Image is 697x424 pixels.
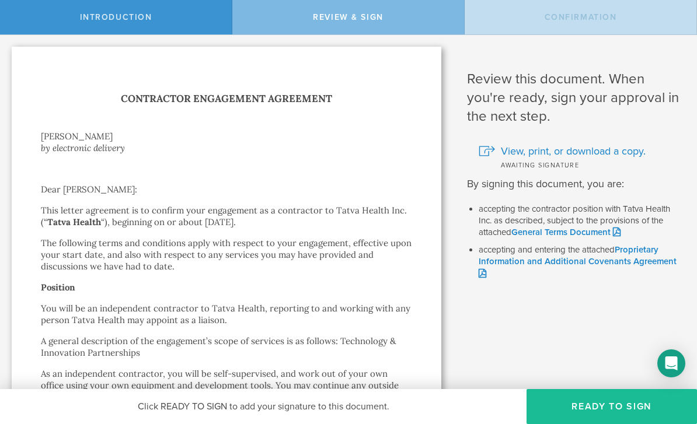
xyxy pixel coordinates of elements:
p: By signing this document, you are: [467,176,679,192]
span: View, print, or download a copy. [501,143,646,159]
strong: Position [41,282,75,293]
p: This letter agreement is to confirm your engagement as a contractor to Tatva Health Inc. (“ “), b... [41,205,412,228]
h1: Contractor Engagement Agreement [41,90,412,107]
p: As an independent contractor, you will be self-supervised, and work out of your own office using ... [41,368,412,415]
p: You will be an independent contractor to Tatva Health, reporting to and working with any person T... [41,303,412,326]
h1: Review this document. When you're ready, sign your approval in the next step. [467,70,679,126]
li: accepting and entering the attached [479,244,679,280]
strong: Tatva Health [47,216,101,227]
span: Review & sign [313,12,384,22]
div: [PERSON_NAME] [41,131,412,142]
div: Awaiting signature [479,159,679,170]
li: accepting the contractor position with Tatva Health Inc. as described, subject to the provisions ... [479,204,679,239]
span: Confirmation [545,12,617,22]
p: The following terms and conditions apply with respect to your engagement, effective upon your sta... [41,237,412,272]
button: Ready to Sign [527,389,697,424]
div: Open Intercom Messenger [657,349,685,377]
p: Dear [PERSON_NAME]: [41,184,412,195]
i: by electronic delivery [41,142,125,153]
span: Introduction [80,12,152,22]
a: Proprietary Information and Additional Covenants Agreement [479,244,677,279]
p: A general description of the engagement’s scope of services is as follows: Technology & Innovatio... [41,335,412,359]
a: General Terms Document [511,227,621,237]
